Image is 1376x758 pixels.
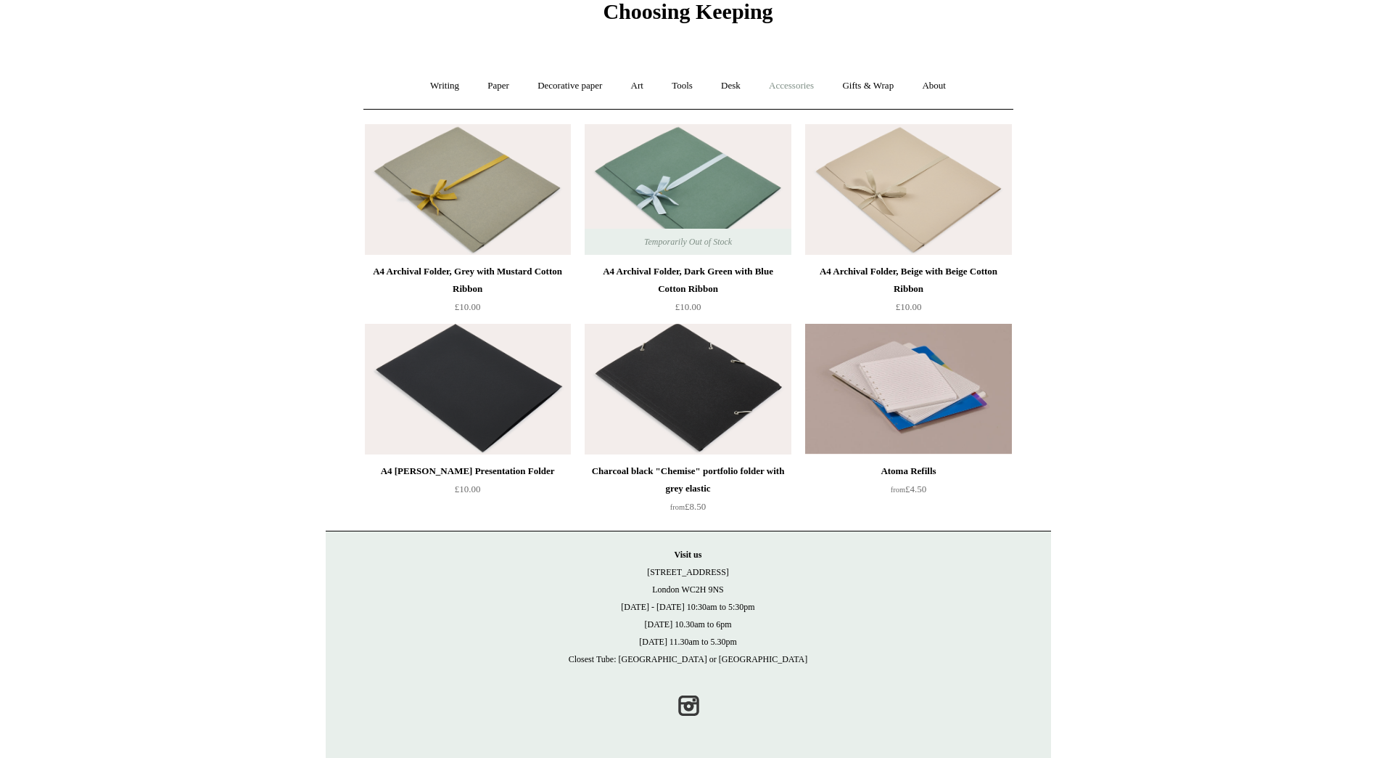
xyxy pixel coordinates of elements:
a: Charcoal black "Chemise" portfolio folder with grey elastic Charcoal black "Chemise" portfolio fo... [585,324,791,455]
a: Decorative paper [524,67,615,105]
span: from [891,486,905,494]
span: £10.00 [675,301,701,312]
div: A4 [PERSON_NAME] Presentation Folder [368,462,567,480]
a: A4 Archival Folder, Grey with Mustard Cotton Ribbon A4 Archival Folder, Grey with Mustard Cotton ... [365,124,571,255]
a: Desk [708,67,754,105]
img: A4 Archival Folder, Dark Green with Blue Cotton Ribbon [585,124,791,255]
a: A4 Archival Folder, Grey with Mustard Cotton Ribbon £10.00 [365,263,571,322]
a: A4 Archival Folder, Dark Green with Blue Cotton Ribbon £10.00 [585,263,791,322]
a: A4 Archival Folder, Dark Green with Blue Cotton Ribbon A4 Archival Folder, Dark Green with Blue C... [585,124,791,255]
a: Atoma Refills from£4.50 [805,462,1011,522]
span: £10.00 [896,301,922,312]
a: Tools [659,67,706,105]
img: A4 Archival Folder, Beige with Beige Cotton Ribbon [805,124,1011,255]
a: Gifts & Wrap [829,67,907,105]
a: A4 [PERSON_NAME] Presentation Folder £10.00 [365,462,571,522]
a: Paper [474,67,522,105]
a: A4 Fabriano Murillo Presentation Folder A4 Fabriano Murillo Presentation Folder [365,324,571,455]
div: A4 Archival Folder, Beige with Beige Cotton Ribbon [809,263,1008,298]
a: Instagram [672,690,704,722]
a: About [909,67,959,105]
img: A4 Fabriano Murillo Presentation Folder [365,324,571,455]
a: Art [618,67,656,105]
img: Charcoal black "Chemise" portfolio folder with grey elastic [585,324,791,455]
span: £10.00 [455,484,481,494]
strong: Visit us [675,550,702,560]
a: Accessories [756,67,827,105]
span: Temporarily Out of Stock [630,229,746,255]
div: A4 Archival Folder, Grey with Mustard Cotton Ribbon [368,263,567,298]
img: Atoma Refills [805,324,1011,455]
div: Charcoal black "Chemise" portfolio folder with grey elastic [588,462,787,497]
p: [STREET_ADDRESS] London WC2H 9NS [DATE] - [DATE] 10:30am to 5:30pm [DATE] 10.30am to 6pm [DATE] 1... [340,546,1037,668]
a: Choosing Keeping [603,11,773,21]
span: £4.50 [891,484,926,494]
a: Writing [417,67,472,105]
span: £10.00 [455,301,481,312]
span: £8.50 [670,501,706,512]
div: A4 Archival Folder, Dark Green with Blue Cotton Ribbon [588,263,787,298]
a: A4 Archival Folder, Beige with Beige Cotton Ribbon A4 Archival Folder, Beige with Beige Cotton Ri... [805,124,1011,255]
a: Atoma Refills Atoma Refills [805,324,1011,455]
a: A4 Archival Folder, Beige with Beige Cotton Ribbon £10.00 [805,263,1011,322]
div: Atoma Refills [809,462,1008,480]
a: Charcoal black "Chemise" portfolio folder with grey elastic from£8.50 [585,462,791,522]
img: A4 Archival Folder, Grey with Mustard Cotton Ribbon [365,124,571,255]
span: from [670,503,685,511]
